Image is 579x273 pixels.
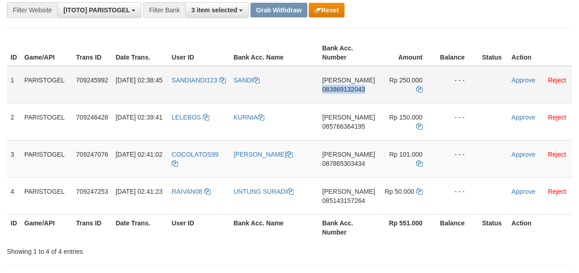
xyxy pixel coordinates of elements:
[416,160,423,167] a: Copy 101000 to clipboard
[322,160,365,167] span: Copy 087865303434 to clipboard
[234,151,293,158] a: [PERSON_NAME]
[172,188,211,195] a: RAIVAN08
[416,86,423,93] a: Copy 250000 to clipboard
[63,6,130,14] span: [ITOTO] PARISTOGEL
[234,76,260,84] a: SANDI
[508,40,572,66] th: Action
[230,214,318,240] th: Bank Acc. Name
[7,66,21,104] td: 1
[512,188,535,195] a: Approve
[436,66,479,104] td: - - -
[512,151,535,158] a: Approve
[172,151,218,158] span: COCOLATOS99
[21,66,72,104] td: PARISTOGEL
[191,6,237,14] span: 3 item selected
[512,114,535,121] a: Approve
[116,188,162,195] span: [DATE] 02:41:23
[172,114,201,121] span: LELEBOS
[390,151,423,158] span: Rp 101.000
[390,114,423,121] span: Rp 150.000
[21,40,72,66] th: Game/API
[7,2,57,18] div: Filter Website
[172,151,218,167] a: COCOLATOS99
[172,76,225,84] a: SANDIANDI123
[116,114,162,121] span: [DATE] 02:39:41
[548,188,566,195] a: Reject
[172,114,209,121] a: LELEBOS
[322,114,375,121] span: [PERSON_NAME]
[508,214,572,240] th: Action
[548,76,566,84] a: Reject
[234,188,294,195] a: UNTUNG SURADI
[479,214,508,240] th: Status
[143,2,185,18] div: Filter Bank
[322,76,375,84] span: [PERSON_NAME]
[7,243,234,256] div: Showing 1 to 4 of 4 entries
[436,40,479,66] th: Balance
[172,188,202,195] span: RAIVAN08
[416,188,423,195] a: Copy 50000 to clipboard
[548,114,566,121] a: Reject
[112,40,168,66] th: Date Trans.
[76,151,108,158] span: 709247076
[21,103,72,140] td: PARISTOGEL
[436,177,479,214] td: - - -
[385,188,415,195] span: Rp 50.000
[116,151,162,158] span: [DATE] 02:41:02
[76,188,108,195] span: 709247253
[322,188,375,195] span: [PERSON_NAME]
[57,2,141,18] button: [ITOTO] PARISTOGEL
[168,214,230,240] th: User ID
[21,140,72,177] td: PARISTOGEL
[21,214,72,240] th: Game/API
[379,214,436,240] th: Rp 551.000
[322,86,365,93] span: Copy 083869132043 to clipboard
[72,214,112,240] th: Trans ID
[185,2,249,18] button: 3 item selected
[318,40,379,66] th: Bank Acc. Number
[309,3,344,17] button: Reset
[168,40,230,66] th: User ID
[548,151,566,158] a: Reject
[230,40,318,66] th: Bank Acc. Name
[116,76,162,84] span: [DATE] 02:38:45
[318,214,379,240] th: Bank Acc. Number
[322,151,375,158] span: [PERSON_NAME]
[512,76,535,84] a: Approve
[251,3,307,17] button: Grab Withdraw
[416,123,423,130] a: Copy 150000 to clipboard
[72,40,112,66] th: Trans ID
[7,140,21,177] td: 3
[322,123,365,130] span: Copy 085766364195 to clipboard
[7,177,21,214] td: 4
[112,214,168,240] th: Date Trans.
[390,76,423,84] span: Rp 250.000
[172,76,217,84] span: SANDIANDI123
[436,103,479,140] td: - - -
[7,103,21,140] td: 2
[479,40,508,66] th: Status
[436,140,479,177] td: - - -
[76,76,108,84] span: 709245992
[379,40,436,66] th: Amount
[7,40,21,66] th: ID
[322,197,365,204] span: Copy 085143157264 to clipboard
[7,214,21,240] th: ID
[76,114,108,121] span: 709246428
[436,214,479,240] th: Balance
[234,114,264,121] a: KURNIA
[21,177,72,214] td: PARISTOGEL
